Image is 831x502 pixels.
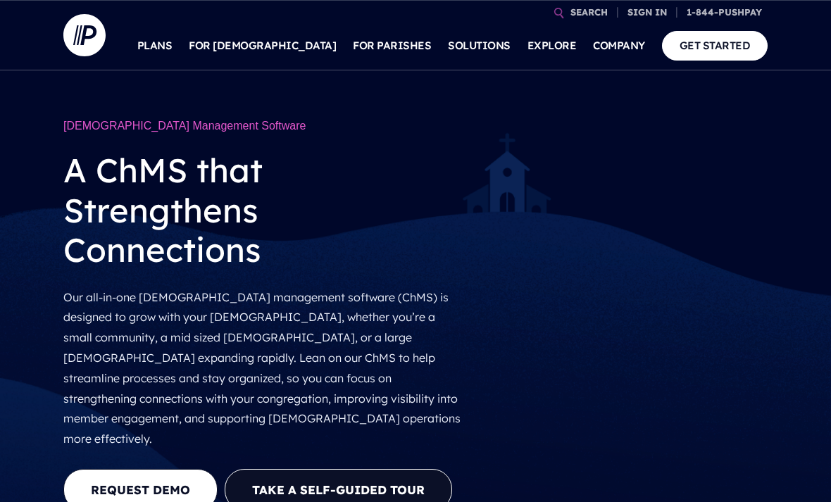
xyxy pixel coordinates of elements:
[593,21,645,70] a: COMPANY
[662,31,768,60] a: GET STARTED
[137,21,173,70] a: PLANS
[353,21,431,70] a: FOR PARISHES
[63,113,465,139] h1: [DEMOGRAPHIC_DATA] Management Software
[527,21,577,70] a: EXPLORE
[189,21,336,70] a: FOR [DEMOGRAPHIC_DATA]
[63,282,465,455] p: Our all-in-one [DEMOGRAPHIC_DATA] management software (ChMS) is designed to grow with your [DEMOG...
[63,139,465,281] h2: A ChMS that Strengthens Connections
[448,21,511,70] a: SOLUTIONS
